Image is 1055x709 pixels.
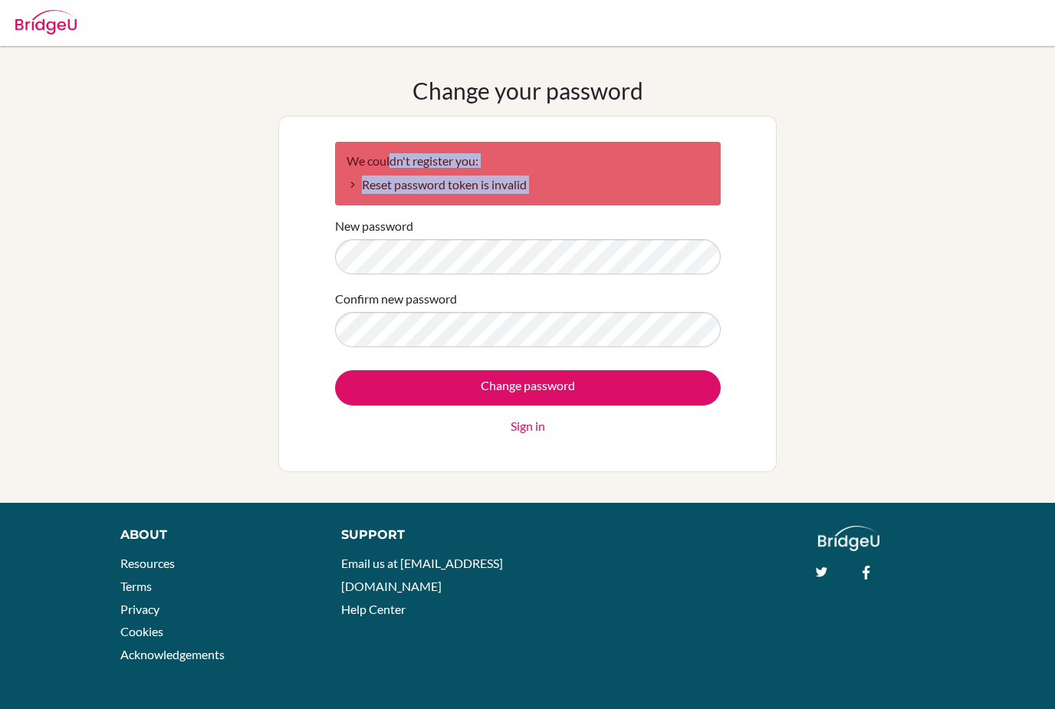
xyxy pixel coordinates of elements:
img: Bridge-U [15,10,77,34]
input: Change password [335,370,721,405]
label: New password [335,217,413,235]
a: Sign in [511,417,545,435]
div: About [120,526,307,544]
img: logo_white@2x-f4f0deed5e89b7ecb1c2cc34c3e3d731f90f0f143d5ea2071677605dd97b5244.png [818,526,880,551]
label: Confirm new password [335,290,457,308]
a: Privacy [120,602,159,616]
a: Terms [120,579,152,593]
h2: We couldn't register you: [347,153,709,168]
li: Reset password token is invalid [347,176,709,194]
a: Email us at [EMAIL_ADDRESS][DOMAIN_NAME] [341,556,503,593]
a: Resources [120,556,175,570]
a: Cookies [120,624,163,638]
h1: Change your password [412,77,643,104]
div: Support [341,526,512,544]
a: Acknowledgements [120,647,225,661]
a: Help Center [341,602,406,616]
